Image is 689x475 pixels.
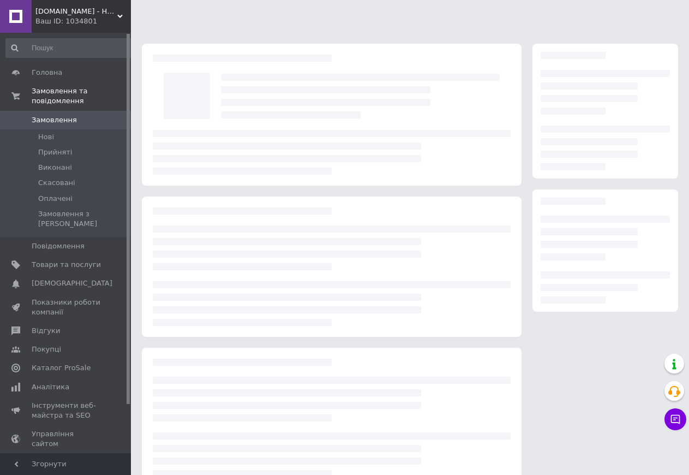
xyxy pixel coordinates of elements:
[32,68,62,78] span: Головна
[32,86,131,106] span: Замовлення та повідомлення
[38,132,54,142] span: Нові
[32,298,101,317] span: Показники роботи компанії
[38,178,75,188] span: Скасовані
[32,429,101,449] span: Управління сайтом
[38,147,72,157] span: Прийняті
[5,38,135,58] input: Пошук
[32,382,69,392] span: Аналітика
[38,209,134,229] span: Замовлення з [PERSON_NAME]
[32,260,101,270] span: Товари та послуги
[38,194,73,204] span: Оплачені
[664,408,686,430] button: Чат з покупцем
[32,326,60,336] span: Відгуки
[32,278,112,288] span: [DEMOGRAPHIC_DATA]
[35,7,117,16] span: 201.COM.UA - НОВИЙ СТИЛЬ - лінолеум, ковролін, ламінат, плінтус - учасник програми єВідновлення
[32,363,91,373] span: Каталог ProSale
[32,345,61,354] span: Покупці
[32,401,101,420] span: Інструменти веб-майстра та SEO
[32,115,77,125] span: Замовлення
[32,241,85,251] span: Повідомлення
[38,163,72,173] span: Виконані
[35,16,131,26] div: Ваш ID: 1034801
